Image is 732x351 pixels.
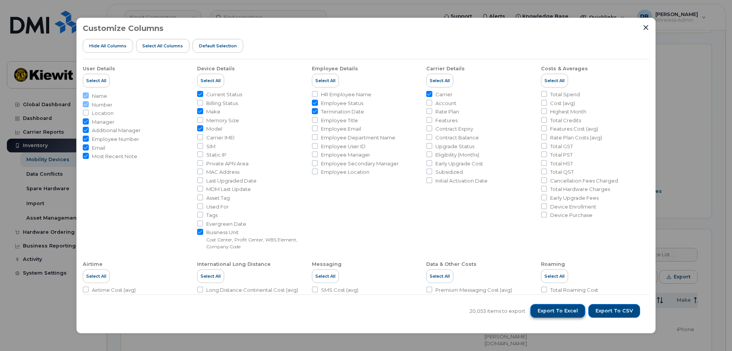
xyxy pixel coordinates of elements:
span: Model [206,125,222,133]
span: Select All [315,273,335,279]
span: 20,053 items to export [470,307,525,315]
span: Static IP [206,151,226,159]
button: Select All [312,74,339,87]
div: Costs & Averages [541,65,588,72]
span: SIM [206,143,215,150]
span: Used For [206,203,229,210]
span: Early Upgrade Fees [550,194,599,202]
span: Employee Secondary Manager [321,160,399,167]
span: Premium Messaging Cost (avg) [435,286,512,294]
span: SMS Cost (avg) [321,286,358,294]
span: Select All [86,273,106,279]
span: Memory Size [206,117,239,124]
div: Data & Other Costs [426,261,477,268]
span: Private APN Area [206,160,249,167]
span: Features [435,117,457,124]
div: Roaming [541,261,565,268]
span: Account [435,100,456,107]
span: HR Employee Name [321,91,371,98]
button: Select All [312,269,339,283]
span: Select All [315,78,335,84]
span: Features Cost (avg) [550,125,598,133]
span: Export to Excel [538,307,578,314]
span: Select All [430,78,450,84]
span: Manager [92,118,114,126]
span: Additional Manager [92,127,141,134]
small: Cost Center, Profit Center, WBS Element, Company Code [206,237,297,250]
span: Total PST [550,151,573,159]
span: Number [92,101,112,108]
span: Rate Plan Costs (avg) [550,134,602,141]
span: Device Enrollment [550,203,596,210]
div: Employee Details [312,65,358,72]
span: Employee Email [321,125,361,133]
span: Name [92,92,107,100]
div: User Details [83,65,115,72]
span: Export to CSV [596,307,633,314]
span: Employee Location [321,168,369,176]
span: Carrier [435,91,453,98]
span: Tags [206,212,218,219]
button: Select All [197,74,224,87]
button: Select All [426,269,453,283]
span: Select All [544,78,565,84]
span: MAC Address [206,168,239,176]
span: Select All [201,78,221,84]
span: Employee User ID [321,143,366,150]
button: Export to Excel [530,304,585,318]
button: Hide All Columns [83,39,133,53]
span: Contract Balance [435,134,479,141]
span: Select All [86,78,106,84]
span: Total Spend [550,91,580,98]
span: Device Purchase [550,212,592,219]
span: Make [206,108,220,115]
div: Device Details [197,65,235,72]
span: MDM Last Update [206,186,251,193]
button: Default Selection [193,39,243,53]
span: Default Selection [199,43,237,49]
span: Total GST [550,143,573,150]
span: Eligibility (Months) [435,151,479,159]
span: Carrier IMEI [206,134,234,141]
span: Employee Department Name [321,134,395,141]
span: Billing Status [206,100,238,107]
span: Total Hardware Charges [550,186,610,193]
span: Evergreen Date [206,220,246,228]
span: Total Credits [550,117,581,124]
span: Employee Title [321,117,358,124]
span: Total HST [550,160,573,167]
span: Business Unit [206,229,305,236]
span: Cancellation Fees Charged [550,177,618,184]
span: Select All [544,273,565,279]
span: Airtime Cost (avg) [92,286,136,294]
span: Select All [201,273,221,279]
div: Messaging [312,261,342,268]
span: Select All [430,273,450,279]
button: Select All [197,269,224,283]
span: Employee Number [92,136,139,143]
span: Upgrade Status [435,143,474,150]
button: Select All [83,74,110,87]
span: Termination Date [321,108,364,115]
span: Location [92,110,114,117]
div: Airtime [83,261,103,268]
span: Early Upgrade Cost [435,160,483,167]
span: Total QST [550,168,574,176]
button: Export to CSV [588,304,640,318]
span: Current Status [206,91,242,98]
span: Hide All Columns [89,43,127,49]
span: Long Distance Continental Cost (avg) [206,286,298,294]
h3: Customize Columns [83,24,164,32]
span: Employee Manager [321,151,370,159]
span: Most Recent Note [92,153,137,160]
span: Last Upgraded Date [206,177,257,184]
button: Close [642,24,649,31]
span: Email [92,144,105,152]
button: Select all Columns [136,39,190,53]
span: Initial Activation Date [435,177,488,184]
div: International Long Distance [197,261,271,268]
span: Asset Tag [206,194,230,202]
iframe: Messenger Launcher [699,318,726,345]
div: Carrier Details [426,65,465,72]
span: Total Roaming Cost [550,286,598,294]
